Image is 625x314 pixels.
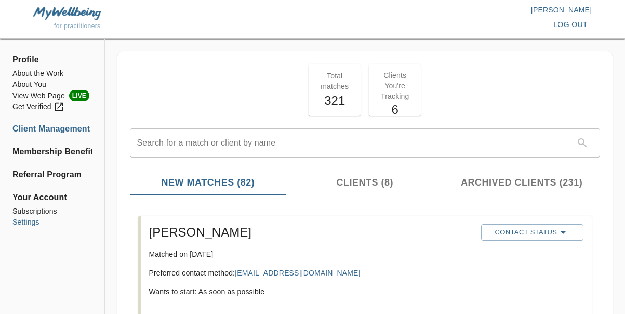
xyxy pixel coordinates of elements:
[553,18,588,31] span: log out
[136,176,281,190] span: New Matches (82)
[292,176,437,190] span: Clients (8)
[69,90,89,101] span: LIVE
[315,93,354,109] h5: 321
[481,224,583,241] button: Contact Status
[149,249,473,259] p: Matched on [DATE]
[315,71,354,91] p: Total matches
[235,269,360,277] a: [EMAIL_ADDRESS][DOMAIN_NAME]
[313,5,592,15] p: [PERSON_NAME]
[12,79,92,90] a: About You
[12,123,92,135] a: Client Management
[375,101,415,118] h5: 6
[12,68,92,79] a: About the Work
[33,7,101,20] img: MyWellbeing
[12,191,92,204] span: Your Account
[549,15,592,34] button: log out
[12,217,92,228] a: Settings
[486,226,578,239] span: Contact Status
[12,146,92,158] a: Membership Benefits
[12,206,92,217] a: Subscriptions
[12,101,64,112] div: Get Verified
[12,90,92,101] li: View Web Page
[149,286,473,297] p: Wants to start: As soon as possible
[375,70,415,101] p: Clients You're Tracking
[149,224,473,241] h5: [PERSON_NAME]
[12,168,92,181] a: Referral Program
[12,54,92,66] span: Profile
[12,90,92,101] a: View Web PageLIVE
[449,176,594,190] span: Archived Clients (231)
[149,268,473,278] p: Preferred contact method:
[12,101,92,112] a: Get Verified
[54,22,101,30] span: for practitioners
